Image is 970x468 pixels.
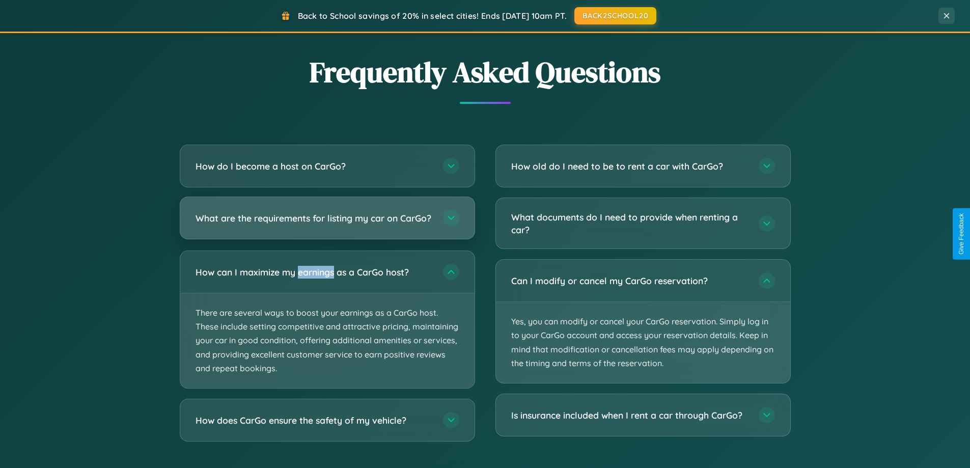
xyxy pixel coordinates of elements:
[180,52,791,92] h2: Frequently Asked Questions
[958,213,965,255] div: Give Feedback
[196,266,433,279] h3: How can I maximize my earnings as a CarGo host?
[196,212,433,225] h3: What are the requirements for listing my car on CarGo?
[511,409,749,422] h3: Is insurance included when I rent a car through CarGo?
[196,414,433,427] h3: How does CarGo ensure the safety of my vehicle?
[511,211,749,236] h3: What documents do I need to provide when renting a car?
[574,7,656,24] button: BACK2SCHOOL20
[298,11,567,21] span: Back to School savings of 20% in select cities! Ends [DATE] 10am PT.
[196,160,433,173] h3: How do I become a host on CarGo?
[180,293,475,388] p: There are several ways to boost your earnings as a CarGo host. These include setting competitive ...
[511,274,749,287] h3: Can I modify or cancel my CarGo reservation?
[511,160,749,173] h3: How old do I need to be to rent a car with CarGo?
[496,302,790,383] p: Yes, you can modify or cancel your CarGo reservation. Simply log in to your CarGo account and acc...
